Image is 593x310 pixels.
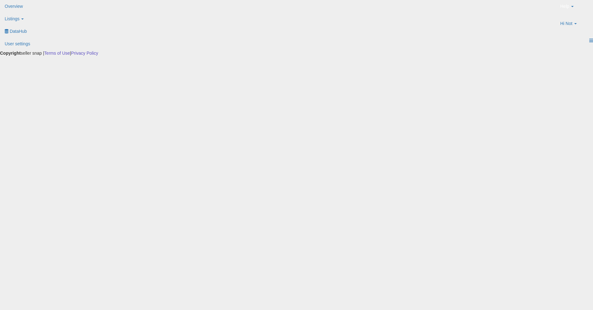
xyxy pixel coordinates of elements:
[556,17,593,34] a: Hi Not
[71,51,98,56] a: Privacy Policy
[560,20,572,27] span: Hi Not
[560,3,569,9] span: Help
[44,51,70,56] a: Terms of Use
[5,16,19,21] span: Listings
[5,4,23,9] span: Overview
[10,29,27,34] span: DataHub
